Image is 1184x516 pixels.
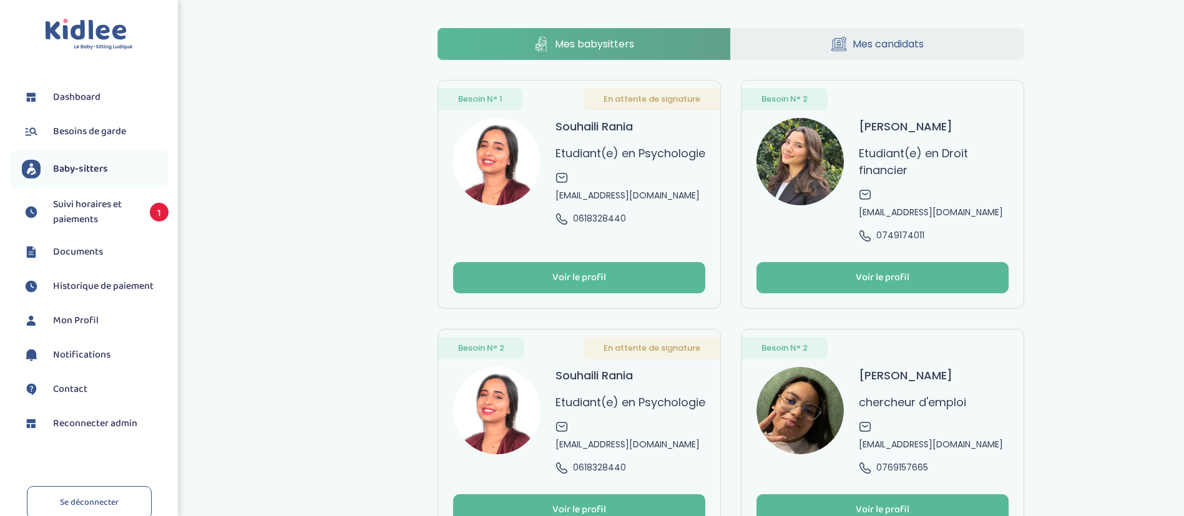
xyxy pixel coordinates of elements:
[22,88,41,107] img: dashboard.svg
[859,118,952,135] h3: [PERSON_NAME]
[53,382,87,397] span: Contact
[859,367,952,384] h3: [PERSON_NAME]
[453,118,541,205] img: avatar
[756,118,844,205] img: avatar
[22,122,169,141] a: Besoins de garde
[53,416,137,431] span: Reconnecter admin
[458,93,502,105] span: Besoin N° 1
[573,212,626,225] span: 0618328440
[22,380,41,399] img: contact.svg
[859,438,1003,451] span: [EMAIL_ADDRESS][DOMAIN_NAME]
[453,262,705,293] button: Voir le profil
[761,93,808,105] span: Besoin N° 2
[22,243,169,261] a: Documents
[555,145,705,162] p: Etudiant(e) en Psychologie
[856,271,909,285] div: Voir le profil
[731,28,1024,60] a: Mes candidats
[22,88,169,107] a: Dashboard
[22,122,41,141] img: besoin.svg
[604,342,700,354] span: En attente de signature
[53,90,100,105] span: Dashboard
[438,28,731,60] a: Mes babysitters
[22,197,169,227] a: Suivi horaires et paiements 1
[53,124,126,139] span: Besoins de garde
[22,346,169,364] a: Notifications
[45,19,133,51] img: logo.svg
[22,311,41,330] img: profil.svg
[876,229,924,242] span: 0749174011
[53,313,99,328] span: Mon Profil
[859,206,1003,219] span: [EMAIL_ADDRESS][DOMAIN_NAME]
[555,394,705,411] p: Etudiant(e) en Psychologie
[876,461,928,474] span: 0769157665
[453,367,541,454] img: avatar
[22,277,41,296] img: suivihoraire.svg
[761,342,808,354] span: Besoin N° 2
[22,311,169,330] a: Mon Profil
[604,93,700,105] span: En attente de signature
[438,80,721,309] a: Besoin N° 1 En attente de signature avatar Souhaili Rania Etudiant(e) en Psychologie [EMAIL_ADDRE...
[22,346,41,364] img: notification.svg
[53,197,137,227] span: Suivi horaires et paiements
[552,271,606,285] div: Voir le profil
[22,160,169,178] a: Baby-sitters
[859,394,966,411] p: chercheur d'emploi
[555,438,700,451] span: [EMAIL_ADDRESS][DOMAIN_NAME]
[741,80,1024,309] a: Besoin N° 2 avatar [PERSON_NAME] Etudiant(e) en Droit financier [EMAIL_ADDRESS][DOMAIN_NAME] 0749...
[555,367,633,384] h3: Souhaili Rania
[22,414,169,433] a: Reconnecter admin
[859,145,1009,178] p: Etudiant(e) en Droit financier
[756,367,844,454] img: avatar
[22,203,41,221] img: suivihoraire.svg
[22,243,41,261] img: documents.svg
[150,203,169,221] span: 1
[53,348,110,363] span: Notifications
[573,461,626,474] span: 0618328440
[53,279,154,294] span: Historique de paiement
[458,342,504,354] span: Besoin N° 2
[22,160,41,178] img: babysitters.svg
[555,189,700,202] span: [EMAIL_ADDRESS][DOMAIN_NAME]
[22,277,169,296] a: Historique de paiement
[555,118,633,135] h3: Souhaili Rania
[22,414,41,433] img: dashboard.svg
[22,380,169,399] a: Contact
[53,245,103,260] span: Documents
[53,162,108,177] span: Baby-sitters
[756,262,1009,293] button: Voir le profil
[853,36,924,52] span: Mes candidats
[555,36,634,52] span: Mes babysitters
